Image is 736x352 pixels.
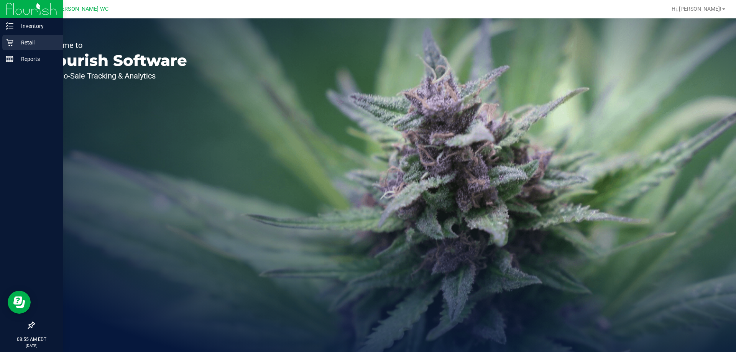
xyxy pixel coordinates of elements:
[13,21,59,31] p: Inventory
[13,38,59,47] p: Retail
[672,6,721,12] span: Hi, [PERSON_NAME]!
[8,291,31,314] iframe: Resource center
[3,343,59,349] p: [DATE]
[48,6,108,12] span: St. [PERSON_NAME] WC
[41,72,187,80] p: Seed-to-Sale Tracking & Analytics
[41,41,187,49] p: Welcome to
[3,336,59,343] p: 08:55 AM EDT
[13,54,59,64] p: Reports
[6,55,13,63] inline-svg: Reports
[6,39,13,46] inline-svg: Retail
[41,53,187,68] p: Flourish Software
[6,22,13,30] inline-svg: Inventory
